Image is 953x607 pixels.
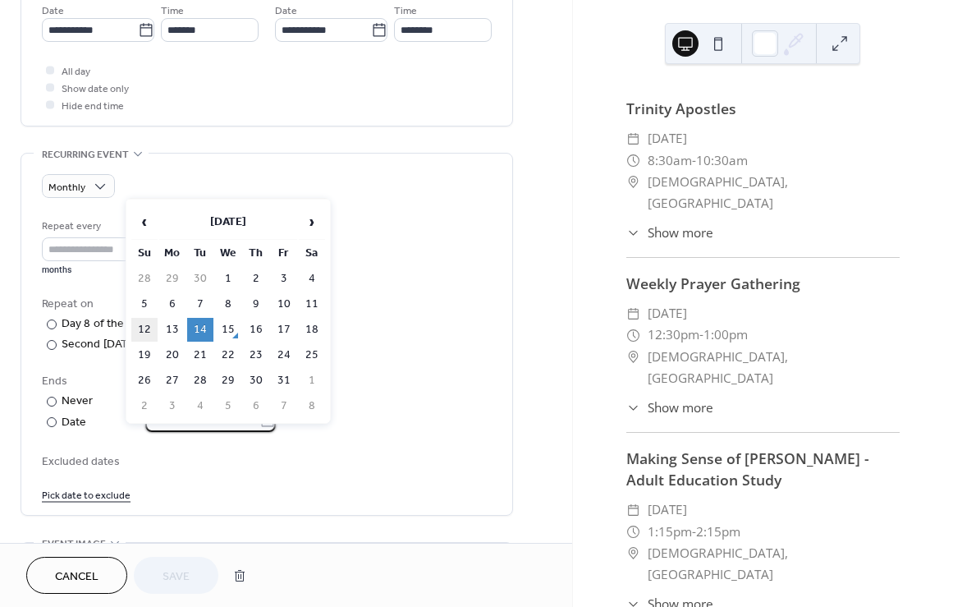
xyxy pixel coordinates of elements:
td: 20 [159,343,186,367]
td: 16 [243,318,269,342]
span: [DEMOGRAPHIC_DATA], [GEOGRAPHIC_DATA] [648,543,900,586]
td: 23 [243,343,269,367]
span: [DEMOGRAPHIC_DATA], [GEOGRAPHIC_DATA] [648,347,900,389]
td: 6 [159,292,186,316]
div: ​ [626,128,641,149]
span: [DEMOGRAPHIC_DATA], [GEOGRAPHIC_DATA] [648,172,900,214]
div: ​ [626,398,641,417]
th: We [215,241,241,265]
td: 1 [215,267,241,291]
td: 19 [131,343,158,367]
div: Weekly Prayer Gathering [626,273,900,294]
td: 29 [159,267,186,291]
div: Repeat on [42,296,488,313]
span: Time [161,2,184,20]
div: Ends [42,373,488,390]
td: 9 [243,292,269,316]
td: 28 [131,267,158,291]
td: 29 [215,369,241,393]
span: Monthly [48,178,85,197]
span: 1:00pm [703,324,748,346]
td: 15 [215,318,241,342]
span: Event image [42,536,106,553]
div: Date [62,413,276,432]
td: 30 [187,267,213,291]
span: [DATE] [648,499,687,521]
div: ​ [626,223,641,242]
div: Day 8 of the month [62,315,161,333]
span: 1:15pm [648,522,692,543]
button: ​Show more [626,223,713,242]
td: 4 [187,394,213,418]
td: 8 [215,292,241,316]
td: 11 [299,292,325,316]
div: ​ [626,347,641,368]
div: ​ [626,303,641,324]
div: Second [DATE] of the month [62,336,208,353]
td: 24 [271,343,297,367]
span: 12:30pm [648,324,699,346]
td: 18 [299,318,325,342]
span: ‹ [132,205,157,238]
td: 12 [131,318,158,342]
div: months [42,264,156,276]
div: ​ [626,150,641,172]
span: › [300,205,324,238]
td: 3 [271,267,297,291]
td: 10 [271,292,297,316]
span: Show more [648,223,713,242]
th: Tu [187,241,213,265]
th: Mo [159,241,186,265]
span: Excluded dates [42,453,492,471]
div: Repeat every [42,218,153,235]
span: [DATE] [648,303,687,324]
div: Making Sense of [PERSON_NAME] - Adult Education Study [626,448,900,491]
th: Th [243,241,269,265]
span: - [692,150,696,172]
div: ​ [626,522,641,543]
td: 31 [271,369,297,393]
td: 2 [243,267,269,291]
span: Date [275,2,297,20]
span: All day [62,63,90,80]
td: 26 [131,369,158,393]
span: Date [42,2,64,20]
button: Cancel [26,557,127,594]
span: Recurring event [42,146,129,163]
td: 8 [299,394,325,418]
button: ​Show more [626,398,713,417]
div: ​ [626,543,641,564]
td: 21 [187,343,213,367]
th: Su [131,241,158,265]
td: 28 [187,369,213,393]
td: 6 [243,394,269,418]
th: [DATE] [159,205,297,240]
td: 4 [299,267,325,291]
td: 22 [215,343,241,367]
div: Trinity Apostles [626,98,900,119]
th: Fr [271,241,297,265]
td: 1 [299,369,325,393]
td: 17 [271,318,297,342]
td: 7 [271,394,297,418]
span: 8:30am [648,150,692,172]
td: 25 [299,343,325,367]
td: 5 [131,292,158,316]
span: Show more [648,398,713,417]
td: 14 [187,318,213,342]
span: Pick date to exclude [42,487,131,504]
td: 7 [187,292,213,316]
span: Time [394,2,417,20]
td: 30 [243,369,269,393]
span: 2:15pm [696,522,740,543]
div: Never [62,393,94,410]
td: 3 [159,394,186,418]
div: ​ [626,499,641,521]
span: - [699,324,703,346]
td: 5 [215,394,241,418]
span: - [692,522,696,543]
span: Show date only [62,80,129,98]
div: ​ [626,172,641,193]
td: 27 [159,369,186,393]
